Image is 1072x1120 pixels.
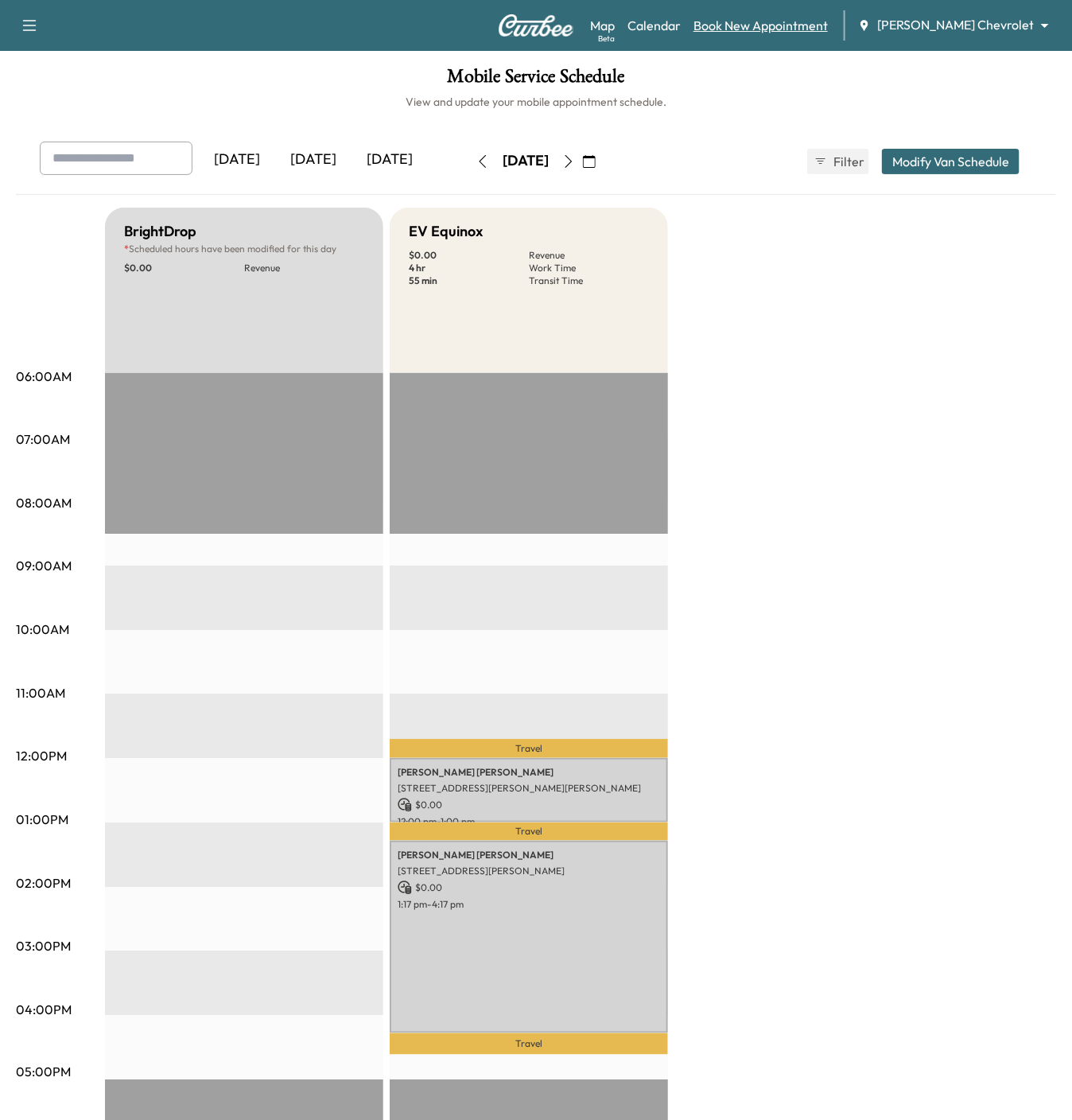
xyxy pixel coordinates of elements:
[409,262,529,274] p: 4 hr
[877,16,1034,34] span: [PERSON_NAME] Chevrolet
[16,936,71,955] p: 03:00PM
[398,798,660,812] p: $ 0.00
[598,33,615,45] div: Beta
[16,556,72,575] p: 09:00AM
[590,16,615,35] a: MapBeta
[16,810,68,829] p: 01:00PM
[529,274,649,287] p: Transit Time
[693,16,828,35] a: Book New Appointment
[807,149,869,174] button: Filter
[398,815,660,828] p: 12:00 pm - 1:00 pm
[16,67,1056,94] h1: Mobile Service Schedule
[16,683,65,702] p: 11:00AM
[398,898,660,911] p: 1:17 pm - 4:17 pm
[398,782,660,795] p: [STREET_ADDRESS][PERSON_NAME][PERSON_NAME]
[275,142,352,178] div: [DATE]
[16,1063,71,1082] p: 05:00PM
[409,274,529,287] p: 55 min
[398,881,660,895] p: $ 0.00
[16,367,72,386] p: 06:00AM
[833,152,862,171] span: Filter
[16,746,67,765] p: 12:00PM
[124,243,364,255] p: Scheduled hours have been modified for this day
[627,16,681,35] a: Calendar
[398,766,660,779] p: [PERSON_NAME] [PERSON_NAME]
[503,151,549,171] div: [DATE]
[124,262,244,274] p: $ 0.00
[398,849,660,861] p: [PERSON_NAME] [PERSON_NAME]
[16,493,72,512] p: 08:00AM
[16,620,69,639] p: 10:00AM
[882,149,1020,174] button: Modify Van Schedule
[498,14,574,37] img: Curbee Logo
[529,249,649,262] p: Revenue
[352,142,428,178] div: [DATE]
[390,739,668,758] p: Travel
[16,873,71,892] p: 02:00PM
[16,1000,72,1019] p: 04:00PM
[244,262,364,274] p: Revenue
[409,220,483,243] h5: EV Equinox
[124,220,196,243] h5: BrightDrop
[409,249,529,262] p: $ 0.00
[398,865,660,877] p: [STREET_ADDRESS][PERSON_NAME]
[390,1033,668,1055] p: Travel
[390,822,668,841] p: Travel
[16,94,1056,110] h6: View and update your mobile appointment schedule.
[16,430,70,449] p: 07:00AM
[199,142,275,178] div: [DATE]
[529,262,649,274] p: Work Time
